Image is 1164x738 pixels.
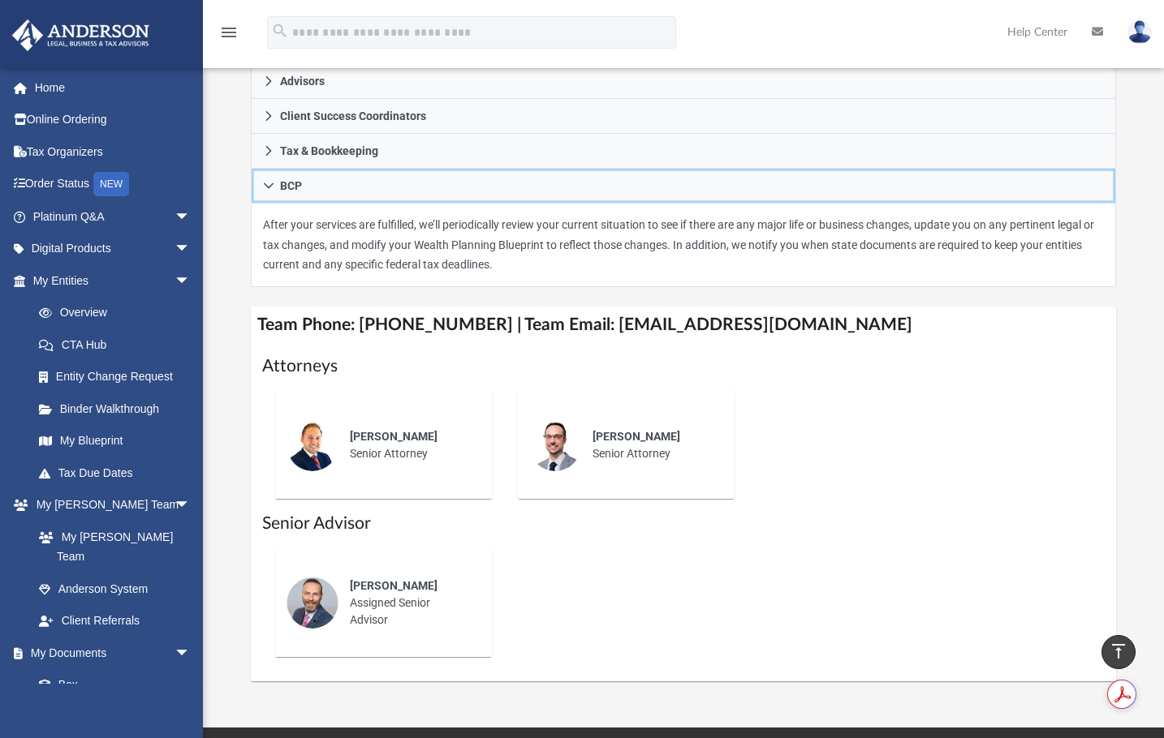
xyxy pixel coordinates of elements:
h4: Team Phone: [PHONE_NUMBER] | Team Email: [EMAIL_ADDRESS][DOMAIN_NAME] [251,307,1116,343]
div: BCP [251,204,1116,287]
h1: Attorneys [262,354,1105,378]
a: My [PERSON_NAME] Team [23,521,199,573]
img: thumbnail [287,419,338,471]
a: Tax Organizers [11,135,215,168]
a: Client Referrals [23,605,207,637]
a: Tax & Bookkeeping [251,134,1116,169]
div: Assigned Senior Advisor [338,566,481,640]
span: [PERSON_NAME] [350,430,438,443]
a: CTA Hub [23,328,215,361]
a: My Blueprint [23,425,207,457]
i: search [271,22,289,40]
a: Digital Productsarrow_drop_down [11,233,215,265]
img: thumbnail [287,577,338,629]
span: Client Success Coordinators [280,110,426,122]
span: BCP [280,180,302,191]
span: arrow_drop_down [175,489,207,522]
a: BCP [251,169,1116,204]
a: menu [219,31,239,42]
img: User Pic [1127,20,1152,44]
img: thumbnail [529,419,581,471]
a: Overview [23,297,215,329]
img: Anderson Advisors Platinum Portal [7,19,154,51]
span: arrow_drop_down [175,637,207,670]
a: Client Success Coordinators [251,99,1116,134]
a: Box [23,669,199,702]
div: NEW [93,172,129,196]
i: menu [219,23,239,42]
a: Tax Due Dates [23,457,215,489]
a: Advisors [251,64,1116,99]
a: Home [11,71,215,104]
span: [PERSON_NAME] [350,579,438,592]
a: Anderson System [23,573,207,605]
span: arrow_drop_down [175,264,207,298]
a: My Documentsarrow_drop_down [11,637,207,669]
div: Senior Attorney [338,417,481,474]
a: Order StatusNEW [11,168,215,201]
p: After your services are fulfilled, we’ll periodically review your current situation to see if the... [263,215,1104,275]
a: My Entitiesarrow_drop_down [11,264,215,297]
a: vertical_align_top [1101,635,1136,669]
span: Advisors [280,75,325,87]
a: Entity Change Request [23,361,215,393]
a: My [PERSON_NAME] Teamarrow_drop_down [11,489,207,521]
a: Platinum Q&Aarrow_drop_down [11,200,215,233]
span: Tax & Bookkeeping [280,145,378,157]
a: Online Ordering [11,104,215,136]
span: arrow_drop_down [175,200,207,234]
span: [PERSON_NAME] [593,430,680,443]
i: vertical_align_top [1109,641,1128,661]
span: arrow_drop_down [175,233,207,266]
h1: Senior Advisor [262,512,1105,535]
a: Binder Walkthrough [23,393,215,425]
div: Senior Attorney [581,417,723,474]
